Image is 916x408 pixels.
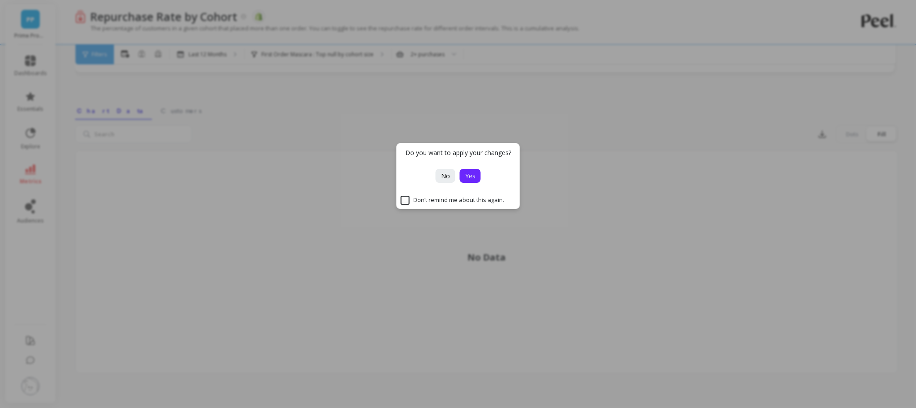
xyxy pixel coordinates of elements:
button: No [436,169,455,183]
span: No [441,172,450,180]
span: Don’t remind me about this again. [401,196,504,205]
span: Yes [465,172,475,180]
p: Do you want to apply your changes? [405,148,511,157]
button: Yes [460,169,481,183]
